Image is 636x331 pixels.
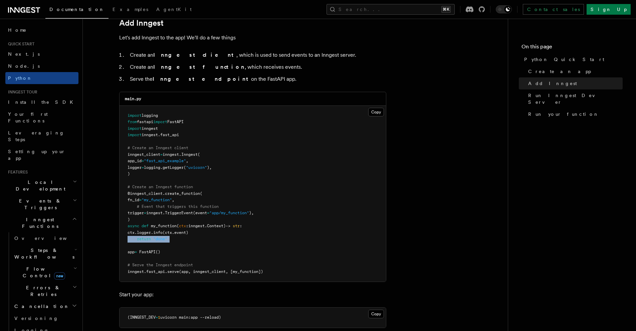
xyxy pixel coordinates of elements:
span: inngest_client [128,152,160,157]
span: Local Development [5,179,73,192]
a: Python [5,72,78,84]
a: Leveraging Steps [5,127,78,145]
span: from [128,119,137,124]
span: uvicorn main:app --reload) [160,315,221,320]
span: (INNGEST_DEV [128,315,156,320]
span: "app/my_function" [209,211,249,215]
span: Add Inngest [528,80,577,87]
h4: On this page [521,43,623,53]
span: # Serve the Inngest endpoint [128,263,193,267]
button: Search...⌘K [327,4,455,15]
span: . [151,230,153,235]
li: Serve the on the FastAPI app. [128,74,386,84]
span: def [142,224,149,228]
li: Create an , which is used to send events to an Inngest server. [128,50,386,60]
span: "fast_api_example" [144,158,186,163]
span: logging [142,113,158,118]
span: inngest [128,269,144,274]
span: Flow Control [12,266,73,279]
span: inngest [142,126,158,131]
span: import [128,132,142,137]
span: Events & Triggers [5,198,73,211]
span: logging. [144,165,163,170]
button: Toggle dark mode [496,5,512,13]
span: # Event that triggers this function [137,204,219,209]
span: ), [249,211,254,215]
a: Run your function [525,108,623,120]
li: Create an , which receives events. [128,62,386,72]
span: ( [198,152,200,157]
span: return [137,237,151,241]
span: Your first Functions [8,111,48,123]
span: = [160,152,163,157]
span: : [186,224,188,228]
a: Documentation [45,2,109,19]
span: Cancellation [12,303,69,310]
span: . [144,269,146,274]
button: Copy [368,108,384,116]
span: (ctx.event) [163,230,188,235]
span: Run Inngest Dev Server [528,92,623,105]
a: Next.js [5,48,78,60]
span: Create an app [528,68,591,75]
strong: Inngest function [153,64,245,70]
span: "my_function" [142,198,172,202]
button: Inngest Functions [5,214,78,232]
span: ctx [128,230,135,235]
span: app_id [128,158,142,163]
span: Install the SDK [8,99,77,105]
span: # Create an Inngest function [128,185,193,189]
p: Start your app: [119,290,386,299]
strong: Inngest endpoint [153,76,251,82]
a: Examples [109,2,152,18]
span: import [153,119,167,124]
button: Local Development [5,176,78,195]
span: inngest [188,224,205,228]
span: Python Quick Start [524,56,604,63]
a: Node.js [5,60,78,72]
span: Next.js [8,51,40,57]
span: . [163,191,165,196]
span: AgentKit [156,7,192,12]
a: AgentKit [152,2,196,18]
span: ( [177,224,179,228]
span: inngest. [146,211,165,215]
span: Inngest Functions [5,216,72,230]
span: . [205,224,207,228]
span: 1 [158,315,160,320]
span: str [233,224,240,228]
span: . [179,152,181,157]
span: ), [207,165,212,170]
a: Setting up your app [5,145,78,164]
span: Home [8,27,27,33]
button: Steps & Workflows [12,244,78,263]
span: () [156,250,160,254]
span: ( [184,165,186,170]
span: Overview [14,236,83,241]
span: = [144,211,146,215]
span: inngest [142,132,158,137]
span: Errors & Retries [12,284,72,298]
button: Cancellation [12,300,78,312]
a: Run Inngest Dev Server [525,89,623,108]
span: Context) [207,224,226,228]
span: ( [200,191,202,196]
span: = [142,165,144,170]
a: Add Inngest [119,18,164,28]
span: fast_api [146,269,165,274]
button: Errors & Retries [12,282,78,300]
a: Install the SDK [5,96,78,108]
span: , [172,198,174,202]
span: "done" [153,237,167,241]
span: fastapi [137,119,153,124]
span: Python [8,75,32,81]
a: Contact sales [523,4,584,15]
strong: Inngest client [153,52,236,58]
button: Flow Controlnew [12,263,78,282]
span: import [128,113,142,118]
span: = [142,158,144,163]
a: Python Quick Start [521,53,623,65]
span: TriggerEvent [165,211,193,215]
p: Let's add Inngest to the app! We'll do a few things [119,33,386,42]
span: create_function [165,191,200,196]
